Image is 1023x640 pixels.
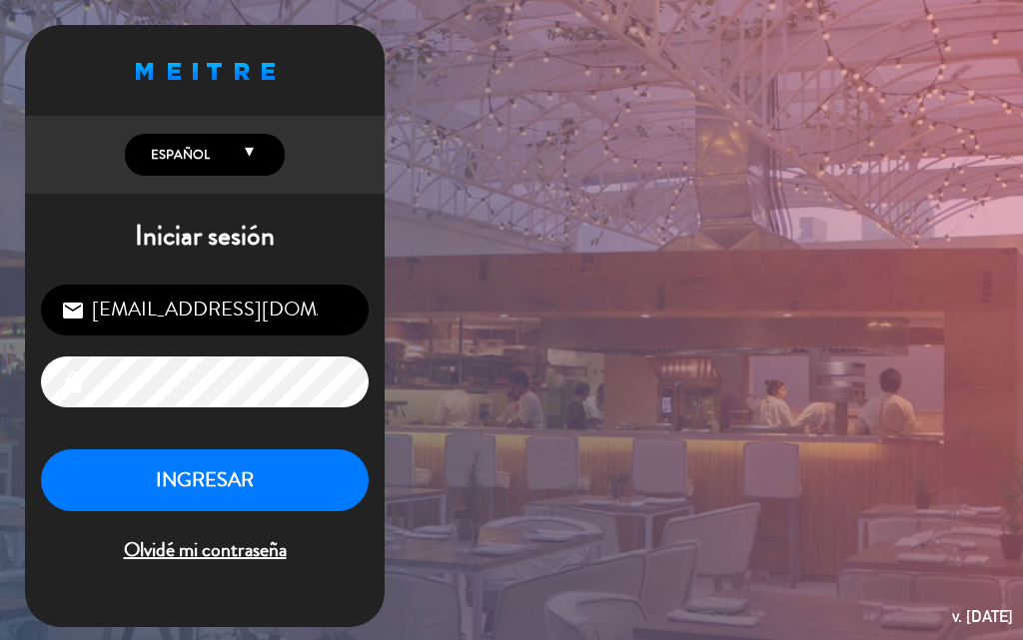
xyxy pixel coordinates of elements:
[146,145,210,165] span: Español
[61,299,85,322] i: email
[61,370,85,394] i: lock
[41,449,369,512] button: INGRESAR
[41,534,369,567] span: Olvidé mi contraseña
[952,603,1013,630] div: v. [DATE]
[136,63,275,80] img: MEITRE
[41,285,369,335] input: Correo Electrónico
[25,220,385,254] h1: Iniciar sesión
